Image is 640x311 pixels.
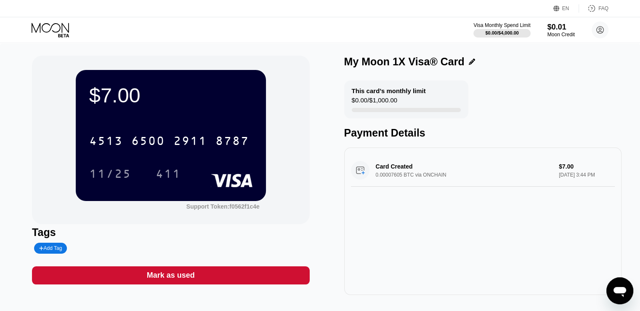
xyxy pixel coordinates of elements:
[562,5,569,11] div: EN
[89,168,131,182] div: 11/25
[83,163,138,184] div: 11/25
[173,135,207,149] div: 2911
[473,22,530,28] div: Visa Monthly Spend Limit
[89,83,252,107] div: $7.00
[352,97,397,108] div: $0.00 / $1,000.00
[84,130,254,151] div: 4513650029118787
[344,127,621,139] div: Payment Details
[186,203,260,210] div: Support Token: f0562f1c4e
[598,5,608,11] div: FAQ
[473,22,530,38] div: Visa Monthly Spend Limit$0.00/$4,000.00
[186,203,260,210] div: Support Token:f0562f1c4e
[553,4,579,13] div: EN
[606,277,633,304] iframe: Button to launch messaging window
[34,243,67,254] div: Add Tag
[32,266,309,284] div: Mark as used
[547,23,575,38] div: $0.01Moon Credit
[547,32,575,38] div: Moon Credit
[39,245,62,251] div: Add Tag
[344,56,465,68] div: My Moon 1X Visa® Card
[352,87,426,94] div: This card’s monthly limit
[156,168,181,182] div: 411
[485,30,519,35] div: $0.00 / $4,000.00
[147,271,195,280] div: Mark as used
[131,135,165,149] div: 6500
[32,226,309,239] div: Tags
[89,135,123,149] div: 4513
[149,163,187,184] div: 411
[215,135,249,149] div: 8787
[547,23,575,32] div: $0.01
[579,4,608,13] div: FAQ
